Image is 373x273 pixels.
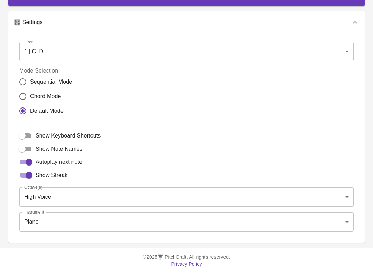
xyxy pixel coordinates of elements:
[8,254,365,261] p: © 2025 🎹 PitchCraft. All rights reserved.
[30,78,72,86] span: Sequential Mode
[30,107,64,115] span: Default Mode
[24,39,34,45] label: Level
[14,18,43,27] p: 🎛️ Settings
[36,171,67,179] span: Show Streak
[36,158,82,166] span: Autoplay next note
[171,261,202,267] a: Privacy Policy
[19,212,354,232] div: Piano
[36,145,83,153] span: Show Note Names
[19,42,354,61] div: 1 | C, D
[36,132,101,140] span: Show Keyboard Shortcuts
[30,92,61,101] span: Chord Mode
[24,184,42,190] label: Octave(s)
[24,209,44,215] label: Instrument
[19,67,78,75] label: Mode Selection
[8,11,365,34] div: 🎛️ Settings
[19,187,354,207] div: High Voice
